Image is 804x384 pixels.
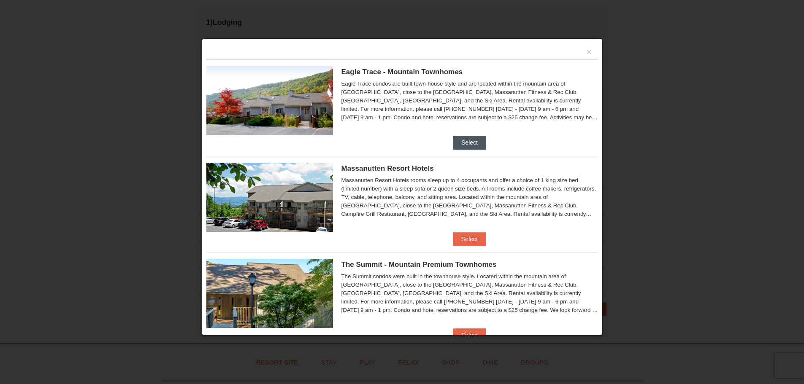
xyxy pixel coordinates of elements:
span: Eagle Trace - Mountain Townhomes [341,68,463,76]
button: Select [453,328,486,342]
div: The Summit condos were built in the townhouse style. Located within the mountain area of [GEOGRAP... [341,272,598,314]
img: 19218983-1-9b289e55.jpg [206,66,333,135]
img: 19219026-1-e3b4ac8e.jpg [206,163,333,232]
span: The Summit - Mountain Premium Townhomes [341,260,497,269]
span: Massanutten Resort Hotels [341,164,434,172]
div: Massanutten Resort Hotels rooms sleep up to 4 occupants and offer a choice of 1 king size bed (li... [341,176,598,218]
button: Select [453,136,486,149]
img: 19219034-1-0eee7e00.jpg [206,259,333,328]
div: Eagle Trace condos are built town-house style and are located within the mountain area of [GEOGRA... [341,80,598,122]
button: Select [453,232,486,246]
button: × [587,48,592,56]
